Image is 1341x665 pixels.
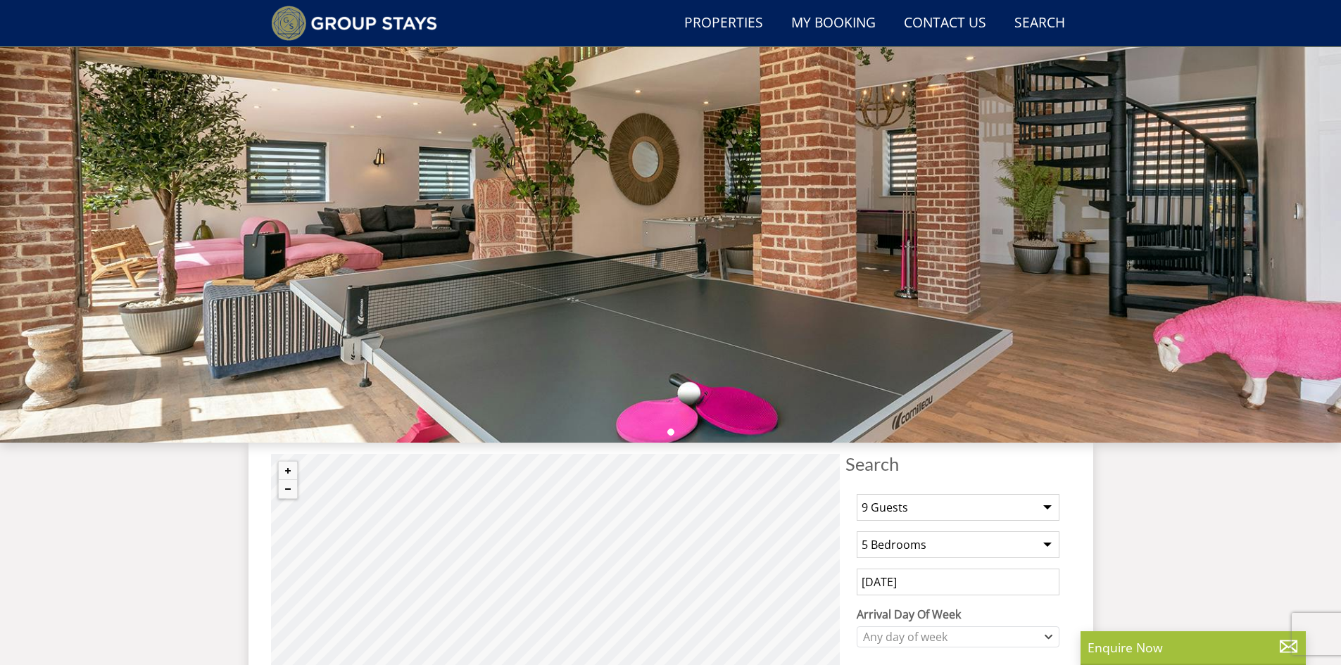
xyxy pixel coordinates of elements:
[857,569,1059,595] input: Arrival Date
[857,626,1059,647] div: Combobox
[860,629,1042,645] div: Any day of week
[279,462,297,480] button: Zoom in
[679,8,769,39] a: Properties
[845,454,1071,474] span: Search
[279,480,297,498] button: Zoom out
[1088,638,1299,657] p: Enquire Now
[786,8,881,39] a: My Booking
[271,6,438,41] img: Group Stays
[857,606,1059,623] label: Arrival Day Of Week
[271,454,840,665] canvas: Map
[898,8,992,39] a: Contact Us
[1009,8,1071,39] a: Search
